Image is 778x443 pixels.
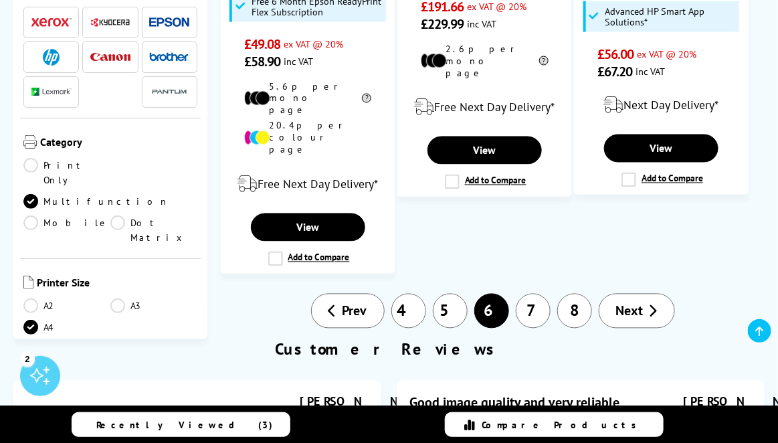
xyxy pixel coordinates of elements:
div: Good image quality and very reliable [410,394,620,412]
img: Printer Size [23,276,33,289]
a: Canon [90,49,130,66]
div: modal_delivery [581,87,741,124]
a: Multifunction [23,194,169,209]
a: Compare Products [445,412,664,437]
div: [PERSON_NAME] [683,394,751,410]
img: Canon [90,53,130,62]
img: Xerox [31,17,72,27]
a: Epson [149,14,189,31]
label: Add to Compare [621,173,703,187]
a: View [604,135,718,163]
span: Advanced HP Smart App Solutions* [605,6,736,27]
a: Print Only [23,158,110,187]
span: £229.99 [421,15,464,33]
h2: Customer Reviews [7,339,771,360]
label: Add to Compare [268,252,350,266]
label: Add to Compare [445,175,526,189]
img: HP [43,49,60,66]
a: View [427,137,542,165]
span: Compare Products [482,419,644,431]
a: Brother [149,49,189,66]
span: Next [616,302,644,320]
li: 5.6p per mono page [244,80,372,116]
span: ex VAT @ 20% [638,48,697,60]
a: Dot Matrix [110,215,197,245]
span: inc VAT [284,55,313,68]
a: Recently Viewed (3) [72,412,290,437]
span: inc VAT [468,17,497,30]
a: Mobile [23,215,110,245]
a: 4 [391,294,426,329]
span: £67.20 [597,63,633,80]
img: Epson [149,17,189,27]
a: A3 [110,298,197,313]
a: 7 [516,294,551,329]
img: Lexmark [31,88,72,96]
span: ex VAT @ 20% [284,37,343,50]
li: 20.4p per colour page [244,120,372,156]
a: A2 [23,298,110,313]
a: View [251,213,365,242]
a: Next [599,294,675,329]
img: Pantum [149,84,189,100]
span: £56.00 [597,46,634,63]
li: 2.6p per mono page [421,43,549,79]
span: inc VAT [636,65,666,78]
div: modal_delivery [228,166,387,203]
span: £58.90 [244,53,281,70]
a: Prev [311,294,385,329]
img: Brother [149,52,189,62]
span: Recently Viewed (3) [96,419,273,431]
a: A4 [23,320,110,335]
span: £49.08 [244,35,281,53]
div: 2 [20,351,35,366]
a: 5 [433,294,468,329]
div: [PERSON_NAME] [300,394,368,410]
a: 8 [557,294,592,329]
a: HP [31,49,72,66]
img: Category [23,135,37,149]
span: Prev [343,302,367,320]
span: Printer Size [37,276,197,292]
a: Kyocera [90,14,130,31]
span: Category [40,135,197,151]
div: modal_delivery [405,89,564,126]
img: Kyocera [90,17,130,27]
a: Xerox [31,14,72,31]
a: Lexmark [31,84,72,100]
